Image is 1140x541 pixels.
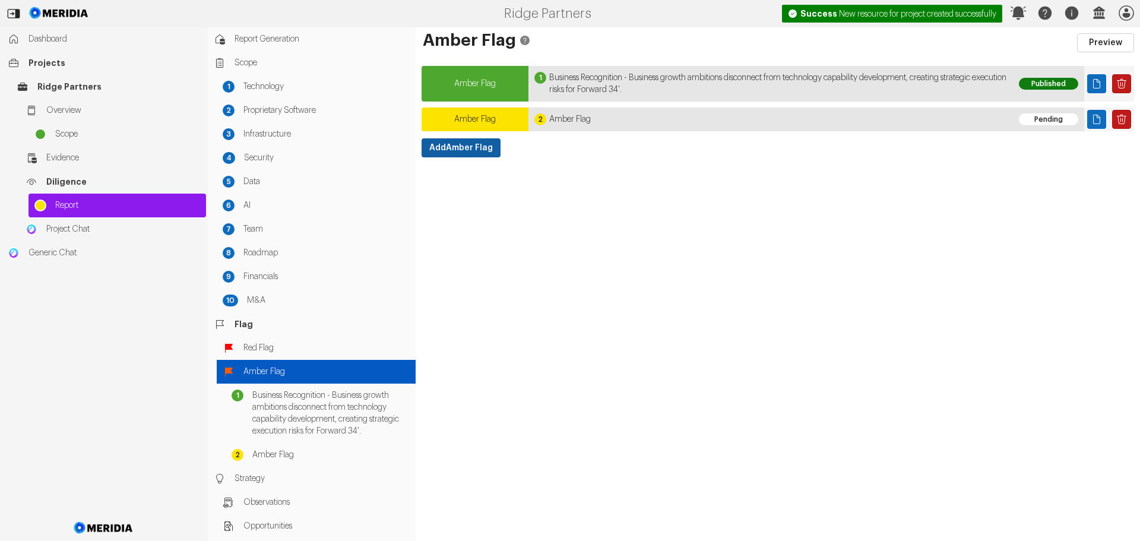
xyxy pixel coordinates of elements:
[252,390,410,437] span: Business Recognition - Business growth ambitions disconnect from technology capability developmen...
[243,200,410,211] span: AI
[2,51,206,75] a: Projects
[37,81,200,93] span: Ridge Partners
[243,223,410,235] span: Team
[232,449,243,461] div: 2
[243,81,410,93] span: Technology
[11,75,206,99] a: Ridge Partners
[20,99,206,122] a: Overview
[2,27,206,51] a: Dashboard
[223,105,235,116] div: 2
[243,176,410,188] span: Data
[72,515,135,541] img: Meridia Logo
[422,138,501,157] button: AddAmber Flag
[243,366,410,378] span: Amber Flag
[1077,33,1134,52] button: Preview
[243,271,410,283] span: Financials
[1019,78,1078,90] div: Published
[800,10,837,18] strong: Success
[55,200,200,211] span: Report
[235,57,410,69] span: Scope
[232,390,243,401] div: 1
[46,105,200,116] span: Overview
[1087,110,1106,129] button: Page
[46,152,200,164] span: Evidence
[1087,74,1106,93] button: Page
[454,80,496,88] span: Amber Flag
[800,10,996,18] span: New resource for project created successfully
[28,194,206,217] a: Report
[235,33,410,45] span: Report Generation
[20,170,206,194] a: Diligence
[28,247,200,259] span: Generic Chat
[28,33,200,45] span: Dashboard
[422,33,1018,52] h1: Amber Flag
[1112,74,1131,93] button: Delete Page
[235,318,410,330] span: Flag
[223,295,238,306] div: 10
[223,81,235,93] div: 1
[223,247,235,259] div: 8
[20,217,206,241] a: Project ChatProject Chat
[223,152,235,164] div: 4
[20,146,206,170] a: Evidence
[534,113,546,125] div: 2
[243,342,410,354] span: Red Flag
[244,152,410,164] span: Security
[243,247,410,259] span: Roadmap
[243,496,410,508] span: Observations
[46,223,200,235] span: Project Chat
[223,176,235,188] div: 5
[243,105,410,116] span: Proprietary Software
[223,223,235,235] div: 7
[55,128,200,140] span: Scope
[243,128,410,140] span: Infrastructure
[247,295,410,306] span: M&A
[223,128,235,140] div: 3
[28,57,200,69] span: Projects
[549,72,1007,96] span: Business Recognition - Business growth ambitions disconnect from technology capability developmen...
[549,113,591,125] span: Amber Flag
[28,122,206,146] a: Scope
[534,72,546,84] div: 1
[223,271,235,283] div: 9
[26,223,37,235] img: Project Chat
[2,241,206,265] a: Generic ChatGeneric Chat
[223,200,235,211] div: 6
[252,449,410,461] span: Amber Flag
[46,176,200,188] span: Diligence
[1112,110,1131,129] button: Delete Page
[1019,113,1078,125] div: Pending
[454,115,496,124] span: Amber Flag
[243,520,410,532] span: Opportunities
[235,473,410,485] span: Strategy
[8,247,20,259] img: Generic Chat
